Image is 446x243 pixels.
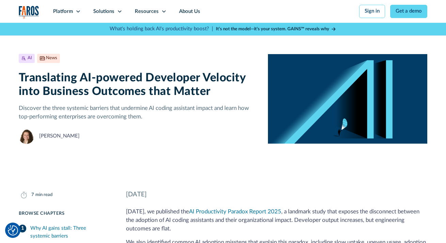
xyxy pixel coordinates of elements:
div: Why AI gains stall: Three systemic barriers [30,225,111,240]
button: Cookie Settings [8,225,18,236]
div: News [46,55,57,62]
h1: Translating AI-powered Developer Velocity into Business Outcomes that Matter [19,71,258,99]
img: Logo of the analytics and reporting company Faros. [19,6,39,19]
a: AI Productivity Paradox Report 2025 [189,209,281,214]
div: Browse Chapters [19,210,111,217]
div: [DATE] [126,190,427,199]
a: It’s not the model—it’s your system. GAINS™ reveals why [216,26,336,33]
p: [DATE], we published the , a landmark study that exposes the disconnect between the adoption of A... [126,207,427,233]
strong: It’s not the model—it’s your system. GAINS™ reveals why [216,27,329,31]
div: min read [35,192,52,198]
div: [PERSON_NAME] [39,132,80,140]
a: Get a demo [390,5,427,18]
div: AI [28,55,32,62]
div: Platform [53,8,73,16]
a: Sign in [359,5,385,18]
div: Solutions [93,8,114,16]
a: Why AI gains stall: Three systemic barriers [19,222,111,243]
img: Revisit consent button [8,225,18,236]
img: Neely Dunlap [19,129,34,144]
a: home [19,6,39,19]
div: Resources [135,8,159,16]
img: A dark blue background with the letters AI appearing to be walls, with a person walking through t... [268,54,427,144]
div: 7 [31,192,34,198]
p: What's holding back AI's productivity boost? | [110,25,213,33]
p: Discover the three systemic barriers that undermine AI coding assistant impact and learn how top-... [19,104,258,121]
